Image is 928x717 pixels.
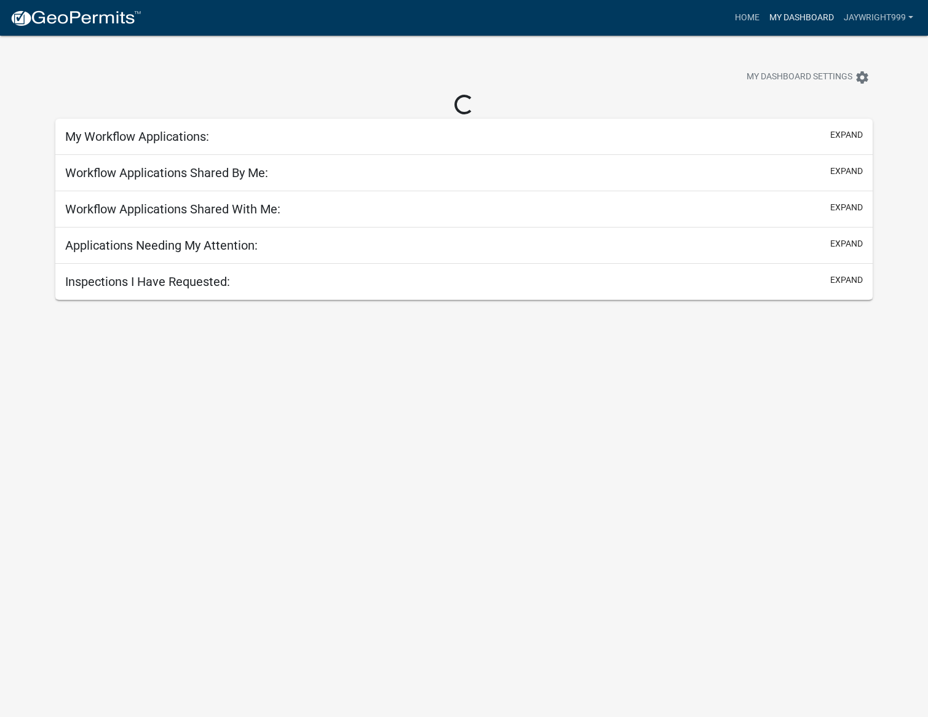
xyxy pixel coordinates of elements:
[830,274,863,287] button: expand
[839,6,918,30] a: jaywright999
[830,201,863,214] button: expand
[855,70,870,85] i: settings
[65,274,230,289] h5: Inspections I Have Requested:
[65,165,268,180] h5: Workflow Applications Shared By Me:
[737,65,879,89] button: My Dashboard Settingssettings
[65,238,258,253] h5: Applications Needing My Attention:
[830,129,863,141] button: expand
[65,202,280,216] h5: Workflow Applications Shared With Me:
[830,165,863,178] button: expand
[747,70,852,85] span: My Dashboard Settings
[730,6,764,30] a: Home
[830,237,863,250] button: expand
[764,6,839,30] a: My Dashboard
[65,129,209,144] h5: My Workflow Applications:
